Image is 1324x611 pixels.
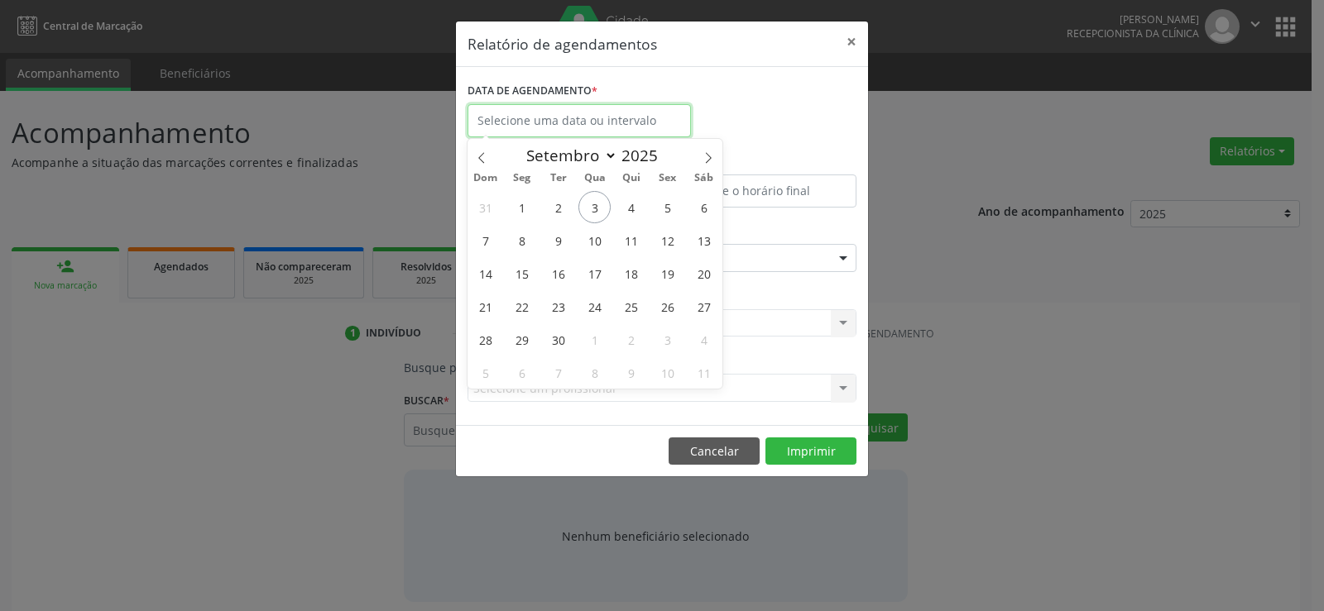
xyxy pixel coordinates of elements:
span: Setembro 21, 2025 [469,290,501,322]
span: Outubro 7, 2025 [542,356,574,389]
span: Setembro 19, 2025 [651,257,684,289]
span: Setembro 7, 2025 [469,224,501,256]
span: Setembro 28, 2025 [469,323,501,356]
span: Setembro 6, 2025 [688,191,720,223]
span: Outubro 9, 2025 [615,356,647,389]
span: Setembro 2, 2025 [542,191,574,223]
span: Setembro 5, 2025 [651,191,684,223]
span: Setembro 10, 2025 [578,224,611,256]
span: Setembro 14, 2025 [469,257,501,289]
span: Seg [504,173,540,184]
span: Outubro 3, 2025 [651,323,684,356]
span: Setembro 25, 2025 [615,290,647,322]
span: Setembro 27, 2025 [688,290,720,322]
span: Setembro 13, 2025 [688,224,720,256]
h5: Relatório de agendamentos [468,33,657,55]
span: Setembro 30, 2025 [542,323,574,356]
span: Outubro 11, 2025 [688,356,720,389]
span: Setembro 8, 2025 [506,224,538,256]
span: Setembro 12, 2025 [651,224,684,256]
span: Qui [613,173,650,184]
span: Setembro 20, 2025 [688,257,720,289]
span: Qua [577,173,613,184]
span: Setembro 17, 2025 [578,257,611,289]
span: Outubro 2, 2025 [615,323,647,356]
span: Dom [468,173,504,184]
span: Setembro 24, 2025 [578,290,611,322]
span: Setembro 11, 2025 [615,224,647,256]
span: Setembro 23, 2025 [542,290,574,322]
label: ATÉ [666,149,856,174]
span: Setembro 22, 2025 [506,290,538,322]
span: Sex [650,173,686,184]
select: Month [518,144,617,167]
span: Setembro 26, 2025 [651,290,684,322]
button: Close [835,21,868,62]
span: Outubro 5, 2025 [469,356,501,389]
span: Outubro 10, 2025 [651,356,684,389]
span: Setembro 18, 2025 [615,257,647,289]
span: Setembro 1, 2025 [506,191,538,223]
label: DATA DE AGENDAMENTO [468,79,597,104]
span: Setembro 3, 2025 [578,191,611,223]
span: Ter [540,173,577,184]
span: Setembro 9, 2025 [542,224,574,256]
input: Year [617,145,672,166]
span: Setembro 15, 2025 [506,257,538,289]
span: Sáb [686,173,722,184]
span: Setembro 4, 2025 [615,191,647,223]
span: Setembro 29, 2025 [506,323,538,356]
button: Cancelar [669,437,760,465]
span: Setembro 16, 2025 [542,257,574,289]
span: Outubro 8, 2025 [578,356,611,389]
span: Outubro 4, 2025 [688,323,720,356]
input: Selecione uma data ou intervalo [468,104,691,137]
input: Selecione o horário final [666,174,856,208]
span: Agosto 31, 2025 [469,191,501,223]
button: Imprimir [765,437,856,465]
span: Outubro 6, 2025 [506,356,538,389]
span: Outubro 1, 2025 [578,323,611,356]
